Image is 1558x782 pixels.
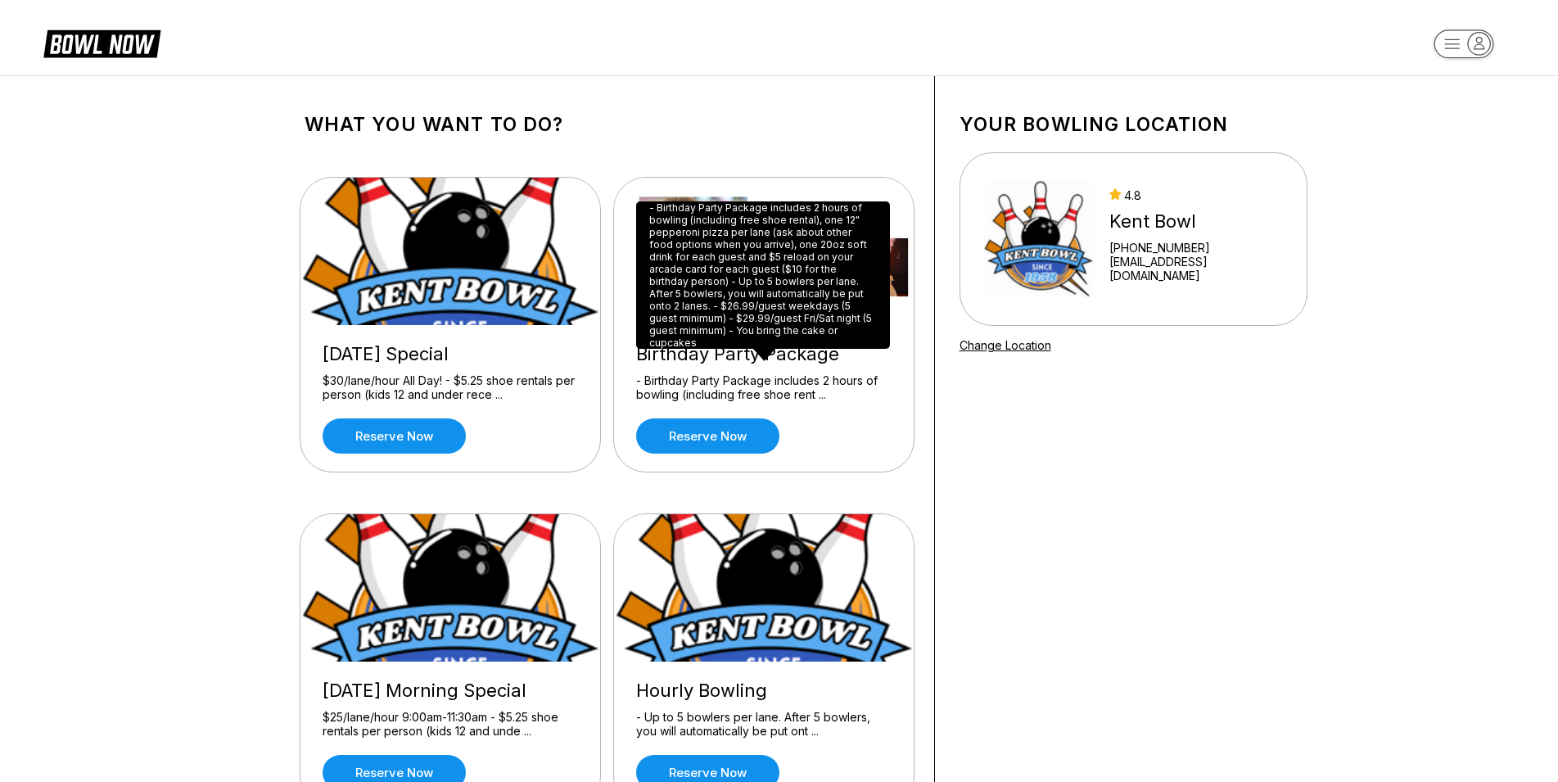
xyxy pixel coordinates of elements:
[960,338,1051,352] a: Change Location
[636,201,890,349] div: - Birthday Party Package includes 2 hours of bowling (including free shoe rental), one 12" pepper...
[636,418,779,454] a: Reserve now
[300,514,602,662] img: Sunday Morning Special
[960,113,1307,136] h1: Your bowling location
[323,343,578,365] div: [DATE] Special
[636,343,892,365] div: Birthday Party Package
[636,373,892,402] div: - Birthday Party Package includes 2 hours of bowling (including free shoe rent ...
[1109,188,1285,202] div: 4.8
[300,178,602,325] img: Wednesday Special
[323,680,578,702] div: [DATE] Morning Special
[1109,210,1285,233] div: Kent Bowl
[1109,255,1285,283] a: [EMAIL_ADDRESS][DOMAIN_NAME]
[323,373,578,402] div: $30/lane/hour All Day! - $5.25 shoe rentals per person (kids 12 and under rece ...
[982,178,1095,301] img: Kent Bowl
[323,418,466,454] a: Reserve now
[636,680,892,702] div: Hourly Bowling
[305,113,910,136] h1: What you want to do?
[323,710,578,739] div: $25/lane/hour 9:00am-11:30am - $5.25 shoe rentals per person (kids 12 and unde ...
[614,514,915,662] img: Hourly Bowling
[1109,241,1285,255] div: [PHONE_NUMBER]
[636,710,892,739] div: - Up to 5 bowlers per lane. After 5 bowlers, you will automatically be put ont ...
[614,178,915,325] img: Birthday Party Package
